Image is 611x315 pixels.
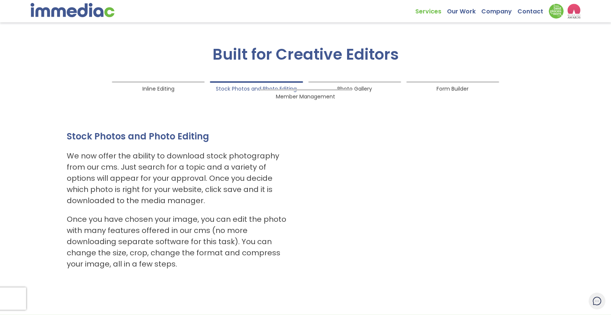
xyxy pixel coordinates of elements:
h2: Built for Creative Editors [61,46,550,63]
img: logo2_wea_nobg.webp [567,4,580,19]
span: Stock Photos and Photo Editing [216,82,297,92]
a: Services [415,4,447,15]
a: Contact [517,4,549,15]
span: Member Management [276,90,335,100]
a: Company [481,4,517,15]
span: Photo Gallery [337,82,372,92]
span: Form Builder [437,82,469,92]
img: immediac [31,3,114,17]
img: Down [549,4,564,19]
a: Our Work [447,4,481,15]
span: Inline Editing [142,82,174,92]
